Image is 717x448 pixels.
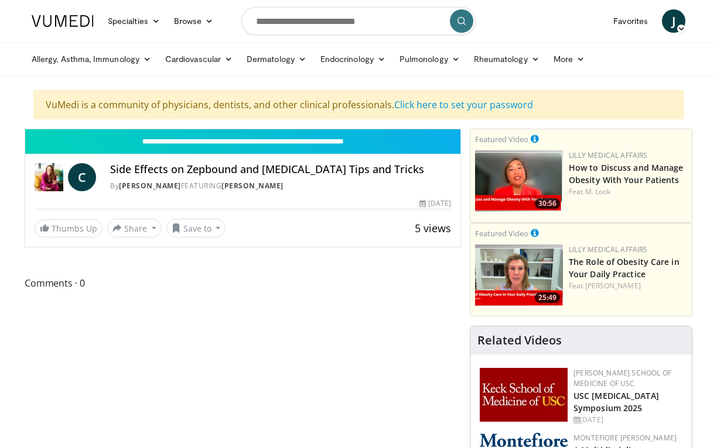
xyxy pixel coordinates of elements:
[535,198,560,209] span: 30:56
[569,281,687,291] div: Feat.
[25,47,158,71] a: Allergy, Asthma, Immunology
[392,47,467,71] a: Pulmonology
[107,219,162,237] button: Share
[475,228,528,239] small: Featured Video
[475,134,528,144] small: Featured Video
[313,47,392,71] a: Endocrinology
[662,9,685,33] a: J
[167,9,221,33] a: Browse
[33,90,684,119] div: VuMedi is a community of physicians, dentists, and other clinical professionals.
[475,150,563,212] a: 30:56
[475,150,563,212] img: c98a6a29-1ea0-4bd5-8cf5-4d1e188984a7.png.150x105_q85_crop-smart_upscale.png
[68,163,96,191] a: C
[467,47,547,71] a: Rheumatology
[573,368,671,388] a: [PERSON_NAME] School of Medicine of USC
[573,415,682,425] div: [DATE]
[573,390,659,413] a: USC [MEDICAL_DATA] Symposium 2025
[241,7,476,35] input: Search topics, interventions
[569,162,684,185] a: How to Discuss and Manage Obesity With Your Patients
[475,244,563,306] a: 25:49
[569,256,680,280] a: The Role of Obesity Care in Your Daily Practice
[35,163,63,191] img: Dr. Carolynn Francavilla
[166,219,226,237] button: Save to
[477,333,562,347] h4: Related Videos
[419,198,451,209] div: [DATE]
[110,163,451,176] h4: Side Effects on Zepbound and [MEDICAL_DATA] Tips and Tricks
[480,368,568,422] img: 7b941f1f-d101-407a-8bfa-07bd47db01ba.png.150x105_q85_autocrop_double_scale_upscale_version-0.2.jpg
[240,47,313,71] a: Dermatology
[25,275,461,291] span: Comments 0
[110,181,451,191] div: By FEATURING
[101,9,167,33] a: Specialties
[158,47,240,71] a: Cardiovascular
[569,150,648,160] a: Lilly Medical Affairs
[585,281,641,291] a: [PERSON_NAME]
[32,15,94,27] img: VuMedi Logo
[394,98,533,111] a: Click here to set your password
[547,47,592,71] a: More
[569,187,687,197] div: Feat.
[475,244,563,306] img: e1208b6b-349f-4914-9dd7-f97803bdbf1d.png.150x105_q85_crop-smart_upscale.png
[585,187,611,197] a: M. Look
[221,181,284,191] a: [PERSON_NAME]
[573,433,677,443] a: Montefiore [PERSON_NAME]
[415,221,451,235] span: 5 views
[119,181,181,191] a: [PERSON_NAME]
[569,244,648,254] a: Lilly Medical Affairs
[535,292,560,303] span: 25:49
[35,219,103,237] a: Thumbs Up
[606,9,655,33] a: Favorites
